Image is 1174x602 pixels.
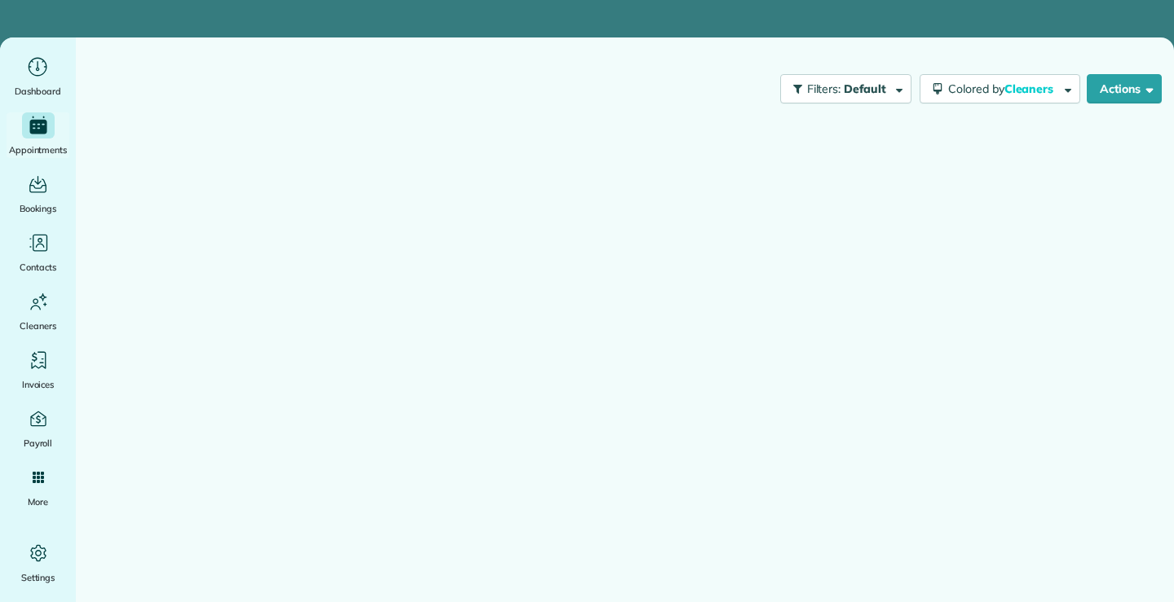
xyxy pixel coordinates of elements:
span: Invoices [22,376,55,393]
span: More [28,494,48,510]
span: Settings [21,569,55,586]
a: Payroll [7,406,69,451]
a: Cleaners [7,288,69,334]
a: Dashboard [7,54,69,99]
span: Contacts [20,259,56,275]
button: Colored byCleaners [920,74,1080,103]
button: Actions [1087,74,1162,103]
span: Cleaners [1004,81,1057,96]
span: Bookings [20,200,57,217]
span: Colored by [948,81,1059,96]
span: Cleaners [20,318,56,334]
span: Payroll [24,435,53,451]
a: Bookings [7,171,69,217]
span: Default [844,81,887,96]
span: Filters: [807,81,841,96]
a: Contacts [7,230,69,275]
button: Filters: Default [780,74,911,103]
a: Invoices [7,347,69,393]
a: Filters: Default [772,74,911,103]
a: Settings [7,540,69,586]
span: Dashboard [15,83,61,99]
a: Appointments [7,112,69,158]
span: Appointments [9,142,68,158]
